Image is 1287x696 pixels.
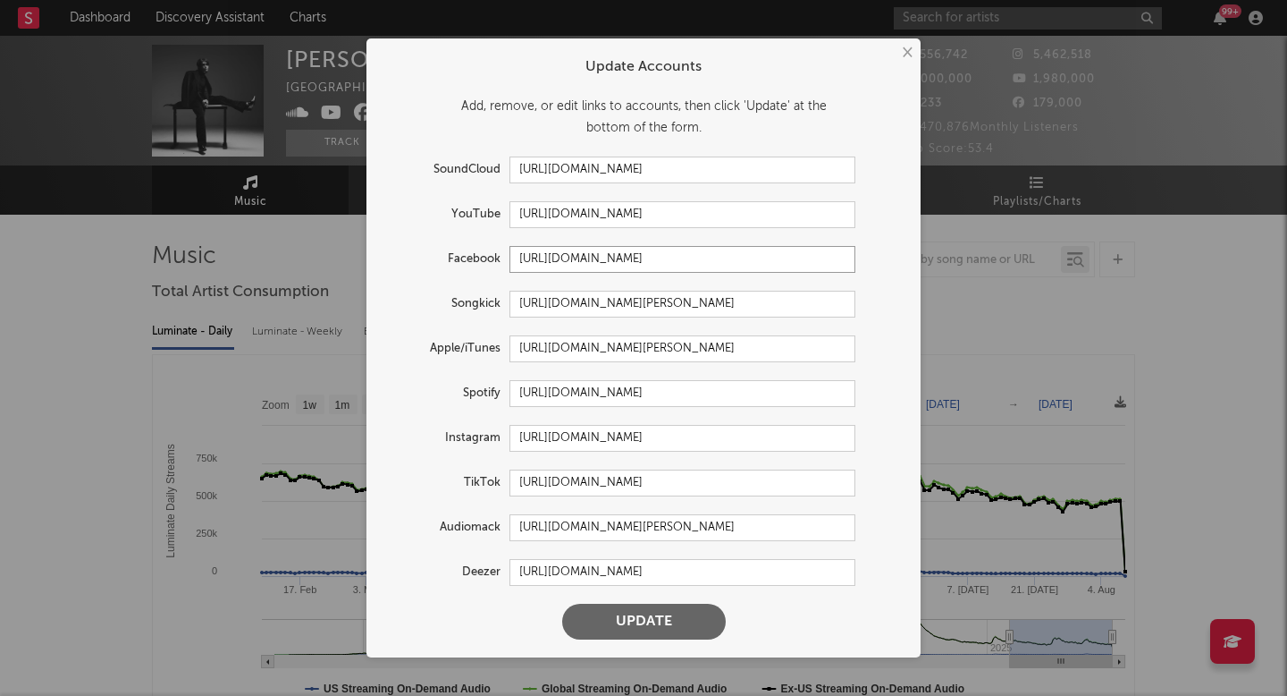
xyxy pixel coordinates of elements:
[384,56,903,78] div: Update Accounts
[384,428,509,449] label: Instagram
[384,562,509,583] label: Deezer
[384,249,509,270] label: Facebook
[562,604,726,640] button: Update
[896,43,916,63] button: ×
[384,383,509,404] label: Spotify
[384,517,509,539] label: Audiomack
[384,338,509,360] label: Apple/iTunes
[384,96,903,139] div: Add, remove, or edit links to accounts, then click 'Update' at the bottom of the form.
[384,204,509,225] label: YouTube
[384,159,509,181] label: SoundCloud
[384,293,509,315] label: Songkick
[384,472,509,494] label: TikTok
